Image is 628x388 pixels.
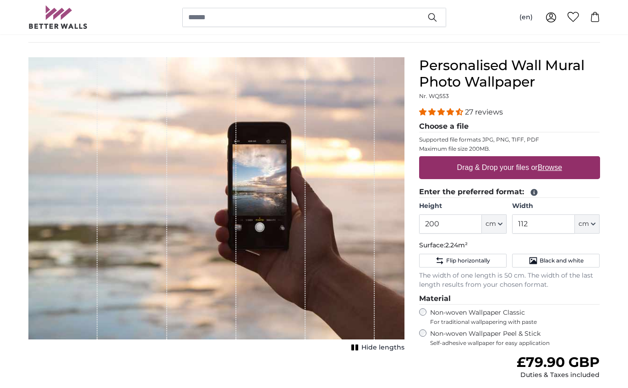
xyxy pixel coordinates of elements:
label: Width [512,202,600,211]
span: £79.90 GBP [517,354,600,371]
span: Nr. WQ553 [419,93,449,99]
button: (en) [512,9,540,26]
p: Supported file formats JPG, PNG, TIFF, PDF [419,136,600,143]
span: cm [486,219,496,229]
div: 1 of 1 [28,57,404,354]
label: Non-woven Wallpaper Classic [430,308,600,326]
legend: Choose a file [419,121,600,132]
span: Black and white [540,257,584,264]
h1: Personalised Wall Mural Photo Wallpaper [419,57,600,90]
button: Hide lengths [349,341,404,354]
button: Black and white [512,254,600,268]
p: The width of one length is 50 cm. The width of the last length results from your chosen format. [419,271,600,290]
legend: Material [419,293,600,305]
legend: Enter the preferred format: [419,186,600,198]
button: cm [482,214,507,234]
button: cm [575,214,600,234]
span: cm [579,219,589,229]
div: Duties & Taxes included [517,371,600,380]
img: Betterwalls [28,5,88,29]
u: Browse [538,164,562,171]
p: Surface: [419,241,600,250]
label: Non-woven Wallpaper Peel & Stick [430,329,600,347]
span: Self-adhesive wallpaper for easy application [430,339,600,347]
span: Hide lengths [361,343,404,352]
span: 27 reviews [465,108,503,116]
p: Maximum file size 200MB. [419,145,600,153]
span: 4.41 stars [419,108,465,116]
button: Flip horizontally [419,254,507,268]
span: Flip horizontally [446,257,490,264]
label: Drag & Drop your files or [453,158,565,177]
label: Height [419,202,507,211]
span: For traditional wallpapering with paste [430,318,600,326]
span: 2.24m² [445,241,468,249]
